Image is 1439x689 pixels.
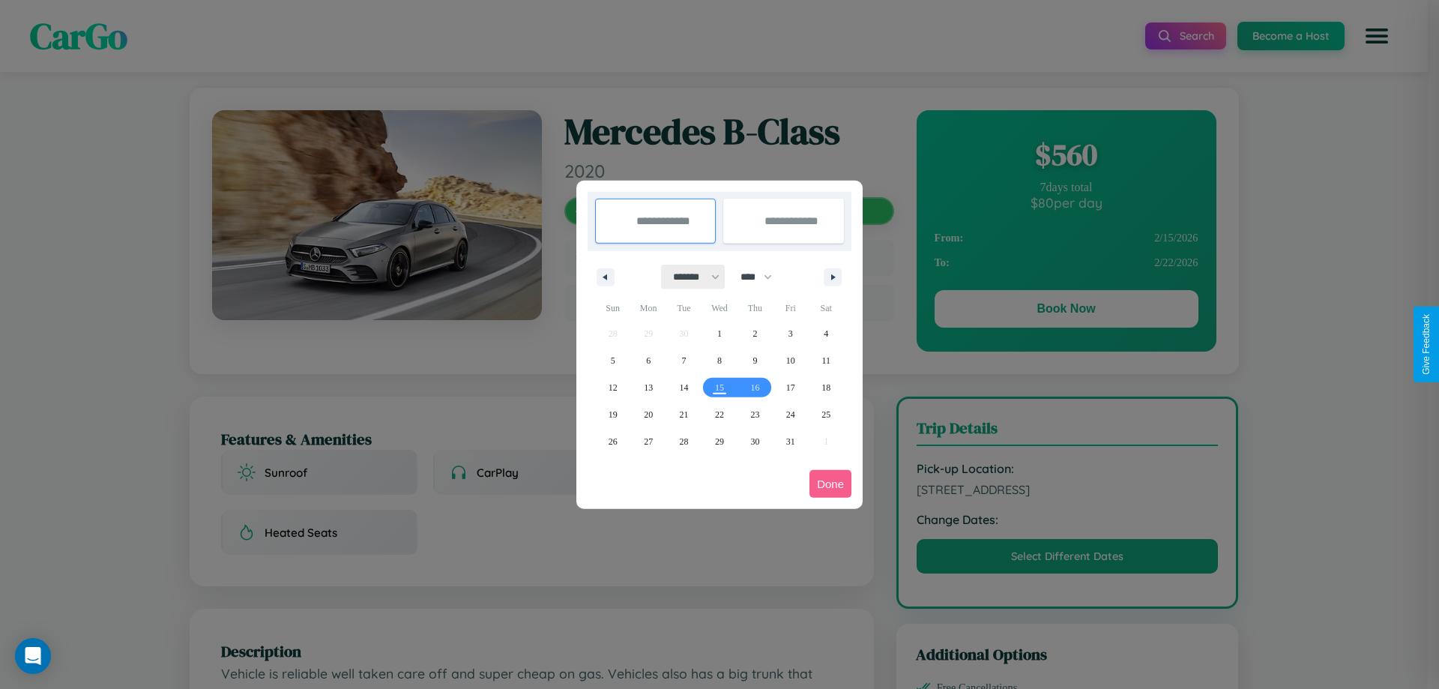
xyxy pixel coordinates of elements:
[609,374,618,401] span: 12
[737,428,773,455] button: 30
[1421,314,1432,375] div: Give Feedback
[773,401,808,428] button: 24
[821,347,830,374] span: 11
[750,401,759,428] span: 23
[809,296,844,320] span: Sat
[680,401,689,428] span: 21
[680,374,689,401] span: 14
[824,320,828,347] span: 4
[682,347,687,374] span: 7
[809,470,851,498] button: Done
[15,638,51,674] div: Open Intercom Messenger
[611,347,615,374] span: 5
[630,296,666,320] span: Mon
[646,347,651,374] span: 6
[752,320,757,347] span: 2
[702,347,737,374] button: 8
[715,374,724,401] span: 15
[809,320,844,347] button: 4
[809,374,844,401] button: 18
[609,401,618,428] span: 19
[595,401,630,428] button: 19
[821,401,830,428] span: 25
[666,428,702,455] button: 28
[702,428,737,455] button: 29
[630,428,666,455] button: 27
[666,296,702,320] span: Tue
[666,374,702,401] button: 14
[666,347,702,374] button: 7
[717,347,722,374] span: 8
[773,320,808,347] button: 3
[666,401,702,428] button: 21
[821,374,830,401] span: 18
[715,401,724,428] span: 22
[630,374,666,401] button: 13
[750,428,759,455] span: 30
[737,320,773,347] button: 2
[752,347,757,374] span: 9
[809,347,844,374] button: 11
[702,296,737,320] span: Wed
[702,374,737,401] button: 15
[750,374,759,401] span: 16
[595,347,630,374] button: 5
[595,296,630,320] span: Sun
[644,374,653,401] span: 13
[773,428,808,455] button: 31
[786,347,795,374] span: 10
[630,347,666,374] button: 6
[715,428,724,455] span: 29
[773,296,808,320] span: Fri
[773,374,808,401] button: 17
[680,428,689,455] span: 28
[773,347,808,374] button: 10
[788,320,793,347] span: 3
[737,296,773,320] span: Thu
[644,428,653,455] span: 27
[737,401,773,428] button: 23
[702,320,737,347] button: 1
[786,401,795,428] span: 24
[595,428,630,455] button: 26
[595,374,630,401] button: 12
[609,428,618,455] span: 26
[737,347,773,374] button: 9
[702,401,737,428] button: 22
[786,374,795,401] span: 17
[737,374,773,401] button: 16
[630,401,666,428] button: 20
[644,401,653,428] span: 20
[717,320,722,347] span: 1
[786,428,795,455] span: 31
[809,401,844,428] button: 25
